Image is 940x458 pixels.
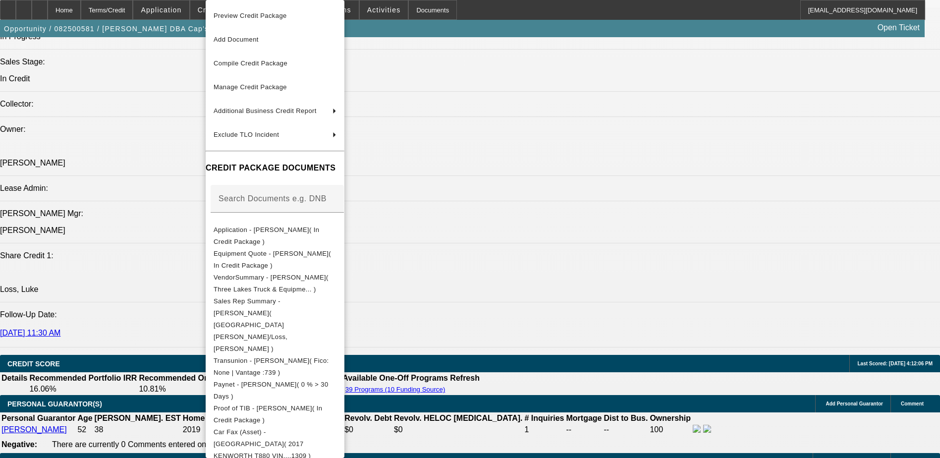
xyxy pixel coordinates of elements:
[206,224,344,248] button: Application - Bradley Mahoney( In Credit Package )
[214,59,287,67] span: Compile Credit Package
[214,36,259,43] span: Add Document
[206,379,344,402] button: Paynet - Bradley Mahoney( 0 % > 30 Days )
[206,248,344,272] button: Equipment Quote - Bradley Mahoney( In Credit Package )
[206,162,344,174] h4: CREDIT PACKAGE DOCUMENTS
[214,274,329,293] span: VendorSummary - [PERSON_NAME]( Three Lakes Truck & Equipme... )
[214,357,329,376] span: Transunion - [PERSON_NAME]( Fico: None | Vantage :739 )
[206,272,344,295] button: VendorSummary - Bradley Mahoney( Three Lakes Truck & Equipme... )
[214,107,317,114] span: Additional Business Credit Report
[214,250,331,269] span: Equipment Quote - [PERSON_NAME]( In Credit Package )
[206,355,344,379] button: Transunion - Mahoney, Bradley( Fico: None | Vantage :739 )
[206,295,344,355] button: Sales Rep Summary - Bradley Mahoney( Haraden, Amanda/Loss, Luke )
[214,226,319,245] span: Application - [PERSON_NAME]( In Credit Package )
[214,404,322,424] span: Proof of TIB - [PERSON_NAME]( In Credit Package )
[214,297,287,352] span: Sales Rep Summary - [PERSON_NAME]( [GEOGRAPHIC_DATA][PERSON_NAME]/Loss, [PERSON_NAME] )
[214,12,287,19] span: Preview Credit Package
[206,402,344,426] button: Proof of TIB - Bradley Mahoney( In Credit Package )
[214,381,329,400] span: Paynet - [PERSON_NAME]( 0 % > 30 Days )
[219,194,327,203] mat-label: Search Documents e.g. DNB
[214,131,279,138] span: Exclude TLO Incident
[214,83,287,91] span: Manage Credit Package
